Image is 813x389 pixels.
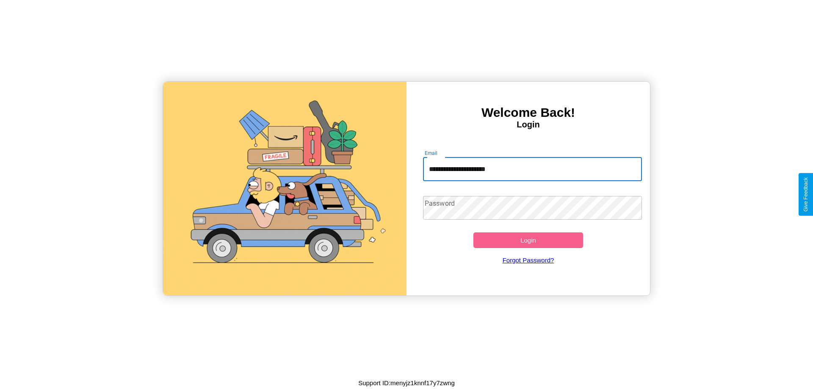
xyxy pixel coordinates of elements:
a: Forgot Password? [419,248,638,272]
label: Email [425,149,438,157]
h3: Welcome Back! [406,105,650,120]
p: Support ID: menyjz1knnf17y7zwng [358,377,455,389]
button: Login [473,232,583,248]
h4: Login [406,120,650,130]
div: Give Feedback [803,177,809,212]
img: gif [163,82,406,295]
